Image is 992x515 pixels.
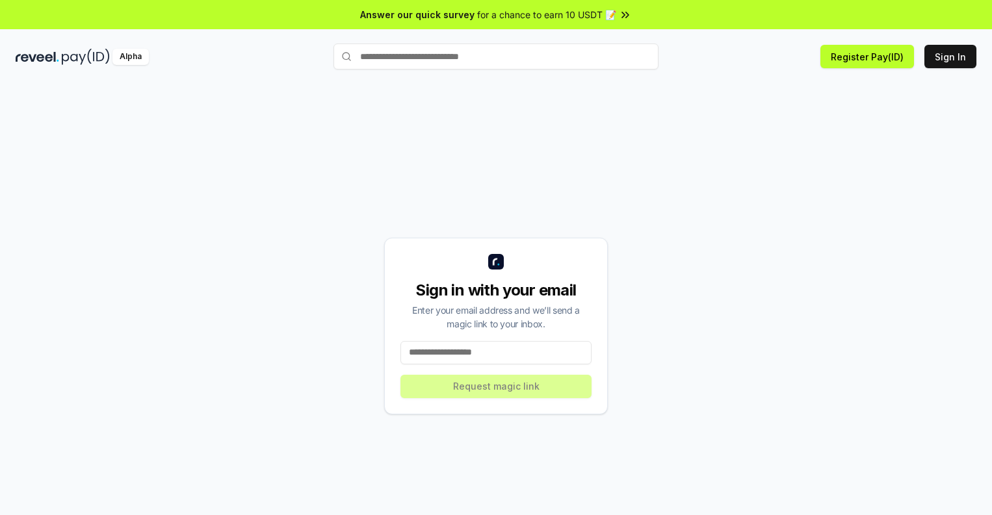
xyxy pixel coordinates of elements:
button: Register Pay(ID) [820,45,914,68]
img: reveel_dark [16,49,59,65]
span: Answer our quick survey [360,8,475,21]
button: Sign In [924,45,976,68]
img: logo_small [488,254,504,270]
div: Sign in with your email [400,280,592,301]
span: for a chance to earn 10 USDT 📝 [477,8,616,21]
div: Enter your email address and we’ll send a magic link to your inbox. [400,303,592,331]
img: pay_id [62,49,110,65]
div: Alpha [112,49,149,65]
